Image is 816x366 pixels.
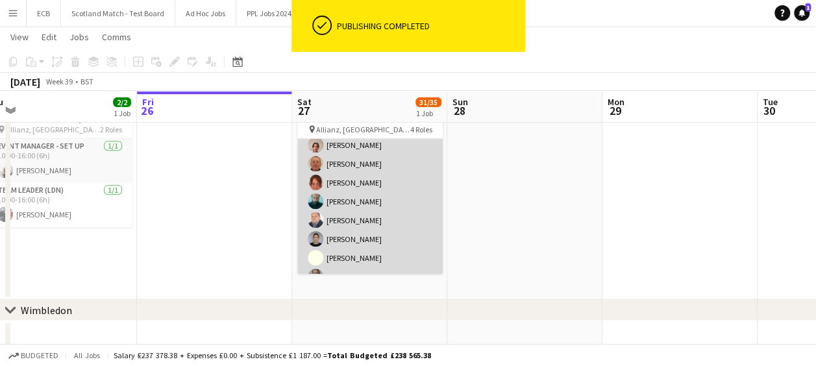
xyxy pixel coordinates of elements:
a: Comms [97,29,136,45]
span: Budgeted [21,351,58,360]
div: Wimbledon [21,304,72,317]
app-job-card: 08:00-19:00 (11h)31/35RWC Bronze Final 12:30 & RWC FINAL 16:00 Allianz, [GEOGRAPHIC_DATA]4 Roles[... [297,82,443,274]
button: Scotland Match - Test Board [61,1,175,26]
span: Edit [42,31,56,43]
span: 26 [140,103,154,118]
span: 1 [805,3,811,12]
span: 2 Roles [100,125,122,134]
div: 1 Job [416,108,441,118]
span: View [10,31,29,43]
span: Week 39 [43,77,75,86]
span: Total Budgeted £238 565.38 [327,350,431,360]
div: Publishing completed [337,20,520,32]
span: 29 [606,103,624,118]
a: View [5,29,34,45]
span: Sat [297,96,312,108]
span: 2/2 [113,97,131,107]
span: Fri [142,96,154,108]
div: 1 Job [114,108,130,118]
button: Budgeted [6,348,60,363]
span: 4 Roles [410,125,432,134]
div: [DATE] [10,75,40,88]
span: All jobs [71,350,103,360]
a: Jobs [64,29,94,45]
button: PPL Jobs 2024/2025 [236,1,321,26]
span: 28 [451,103,468,118]
div: BST [80,77,93,86]
span: Mon [608,96,624,108]
button: Ad Hoc Jobs [175,1,236,26]
span: Jobs [69,31,89,43]
span: 31/35 [415,97,441,107]
span: Allianz, [GEOGRAPHIC_DATA] [316,125,410,134]
a: 1 [794,5,810,21]
span: Comms [102,31,131,43]
button: ECB [27,1,61,26]
span: 27 [295,103,312,118]
a: Edit [36,29,62,45]
div: Salary £237 378.38 + Expenses £0.00 + Subsistence £1 187.00 = [114,350,431,360]
span: Tue [763,96,778,108]
span: Sun [452,96,468,108]
span: 30 [761,103,778,118]
span: Allianz, [GEOGRAPHIC_DATA] [6,125,100,134]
